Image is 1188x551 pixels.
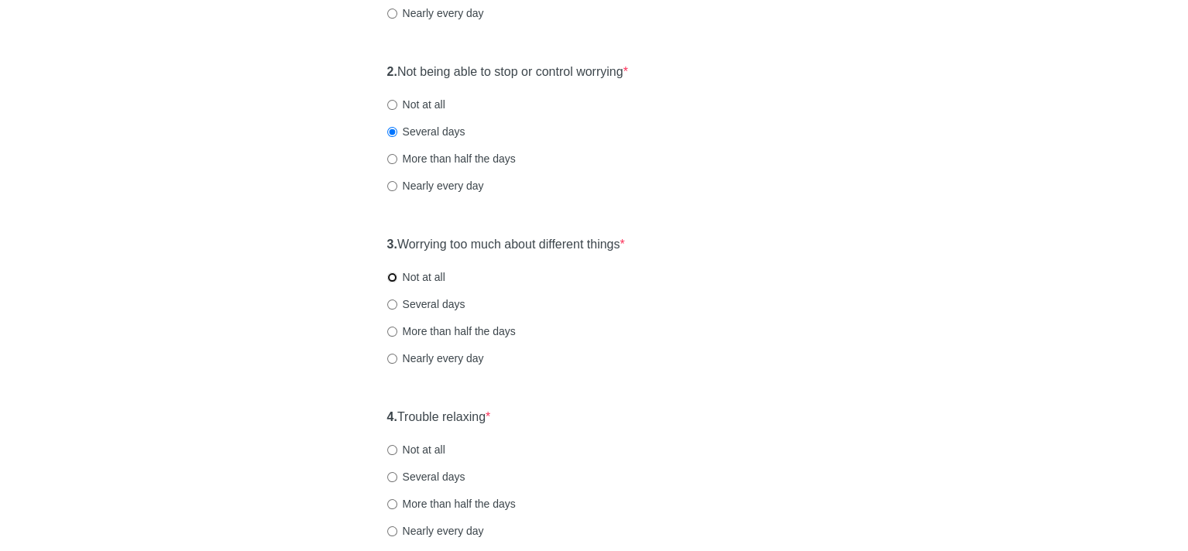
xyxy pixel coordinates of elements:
label: Nearly every day [387,351,484,366]
strong: 4. [387,410,397,423]
label: Not at all [387,442,445,457]
label: Nearly every day [387,5,484,21]
label: More than half the days [387,496,516,512]
label: Not at all [387,97,445,112]
label: Nearly every day [387,178,484,193]
input: Not at all [387,272,397,282]
input: More than half the days [387,499,397,509]
label: Nearly every day [387,523,484,539]
label: More than half the days [387,151,516,166]
label: More than half the days [387,323,516,339]
input: Several days [387,299,397,310]
input: Not at all [387,100,397,110]
input: Not at all [387,445,397,455]
label: Not being able to stop or control worrying [387,63,628,81]
input: Nearly every day [387,9,397,19]
input: Nearly every day [387,354,397,364]
label: Several days [387,124,465,139]
input: More than half the days [387,327,397,337]
input: Several days [387,127,397,137]
label: Not at all [387,269,445,285]
input: Nearly every day [387,181,397,191]
label: Worrying too much about different things [387,236,625,254]
input: More than half the days [387,154,397,164]
strong: 3. [387,238,397,251]
strong: 2. [387,65,397,78]
label: Several days [387,296,465,312]
input: Nearly every day [387,526,397,536]
input: Several days [387,472,397,482]
label: Trouble relaxing [387,409,491,426]
label: Several days [387,469,465,484]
